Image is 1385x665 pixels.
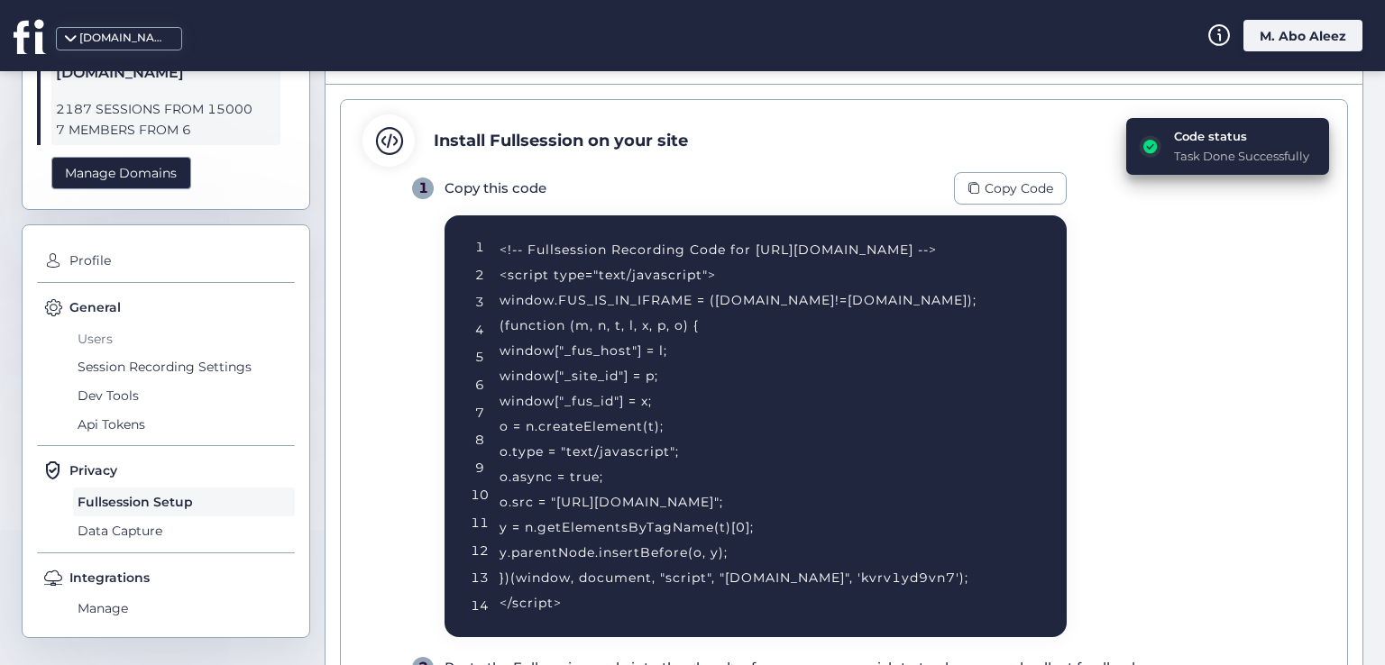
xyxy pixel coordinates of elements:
[475,430,484,450] div: 8
[65,247,295,276] span: Profile
[1174,127,1309,145] div: Code status
[56,99,276,120] span: 2187 SESSIONS FROM 15000
[51,157,191,190] div: Manage Domains
[73,487,295,516] span: Fullsession Setup
[69,460,117,480] span: Privacy
[56,61,276,85] span: [DOMAIN_NAME]
[412,178,434,199] div: 1
[434,128,688,153] div: Install Fullsession on your site
[475,265,484,285] div: 2
[73,410,295,439] span: Api Tokens
[73,595,295,624] span: Manage
[475,458,484,478] div: 9
[79,30,170,47] div: [DOMAIN_NAME]
[471,568,489,588] div: 13
[475,375,484,395] div: 6
[445,178,546,199] div: Copy this code
[985,178,1053,198] span: Copy Code
[475,292,484,312] div: 3
[471,596,489,615] div: 14
[475,347,484,367] div: 5
[1243,20,1362,51] div: M. Abo Aleez
[471,513,489,533] div: 11
[73,516,295,545] span: Data Capture
[73,381,295,410] span: Dev Tools
[69,297,121,317] span: General
[475,237,484,257] div: 1
[73,353,295,382] span: Session Recording Settings
[73,324,295,353] span: Users
[475,320,484,340] div: 4
[500,237,1023,615] div: <!-- Fullsession Recording Code for [URL][DOMAIN_NAME] --> <script type="text/javascript"> window...
[1174,147,1309,165] div: Task Done Successfully
[471,541,489,560] div: 12
[475,403,484,423] div: 7
[56,120,276,141] span: 7 MEMBERS FROM 6
[471,485,489,505] div: 10
[69,568,150,588] span: Integrations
